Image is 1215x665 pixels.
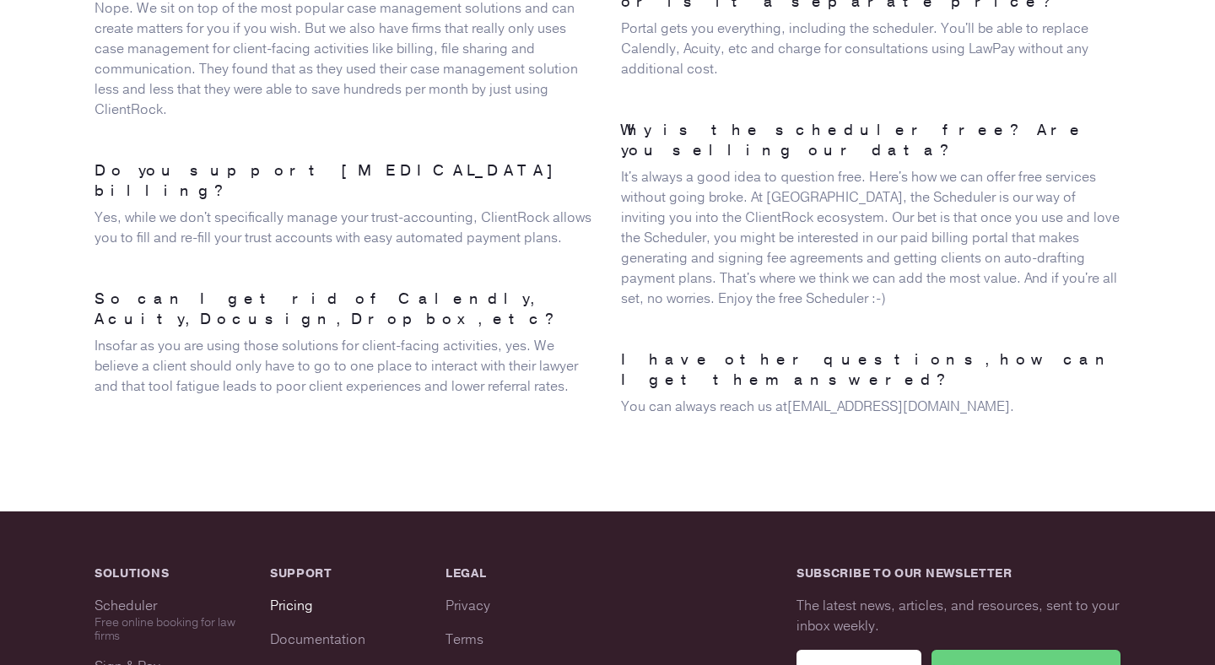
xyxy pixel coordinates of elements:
a: Documentation [270,630,365,649]
dt: Why is the scheduler free? Are you selling our data? [621,120,1120,160]
dt: So can I get rid of Calendly, Acuity, Docusign, Dropbox, etc? [94,289,594,329]
a: Privacy [445,597,490,615]
a: Terms [445,630,483,649]
p: It's always a good idea to question free. Here's how we can offer free services without going bro... [621,167,1120,309]
p: Yes, while we don't specifically manage your trust-accounting, ClientRock allows you to fill and ... [94,208,594,248]
p: You can always reach us at . [621,397,1120,417]
h4: Solutions [94,565,243,582]
a: Scheduler Free online booking for law firms [94,596,243,643]
dt: I have other questions, how can I get them answered? [621,349,1120,390]
div: Scheduler [94,596,243,616]
a: Pricing [270,597,313,615]
h4: Subscribe to our newsletter [796,565,1120,582]
a: [EMAIL_ADDRESS][DOMAIN_NAME] [787,397,1010,416]
div: Free online booking for law firms [94,616,243,643]
h4: Support [270,565,418,582]
p: The latest news, articles, and resources, sent to your inbox weekly. [796,596,1120,636]
p: Insofar as you are using those solutions for client-facing activities, yes. We believe a client s... [94,336,594,397]
h4: Legal [445,565,594,582]
p: Portal gets you everything, including the scheduler. You'll be able to replace Calendly, Acuity, ... [621,19,1120,79]
dt: Do you support [MEDICAL_DATA] billing? [94,160,594,201]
